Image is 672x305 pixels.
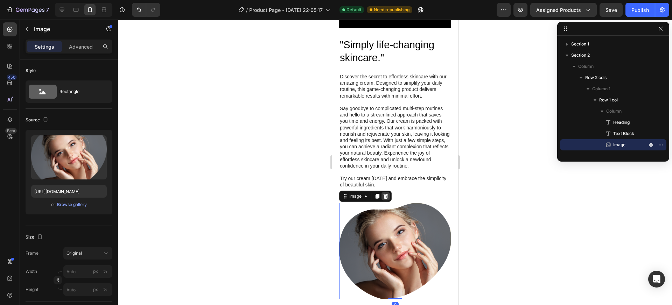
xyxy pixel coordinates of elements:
[249,6,323,14] span: Product Page - [DATE] 22:05:17
[571,41,589,48] span: Section 1
[374,7,409,13] span: Need republishing
[613,119,630,126] span: Heading
[101,285,110,294] button: px
[536,6,581,14] span: Assigned Products
[46,6,49,14] p: 7
[66,250,82,256] span: Original
[605,7,617,13] span: Save
[571,52,590,59] span: Section 2
[246,6,248,14] span: /
[63,247,112,260] button: Original
[613,130,634,137] span: Text Block
[26,286,38,293] label: Height
[530,3,597,17] button: Assigned Products
[63,265,112,278] input: px%
[57,201,87,208] div: Browse gallery
[613,141,625,148] span: Image
[26,233,44,242] div: Size
[26,250,38,256] label: Frame
[631,6,649,14] div: Publish
[26,68,36,74] div: Style
[31,135,107,179] img: preview-image
[93,286,98,293] div: px
[592,85,610,92] span: Column 1
[59,282,66,288] div: 0
[35,43,54,50] p: Settings
[346,7,361,13] span: Default
[592,152,611,159] span: Column 2
[31,185,107,198] input: https://example.com/image.jpg
[91,285,100,294] button: %
[34,25,93,33] p: Image
[26,268,37,275] label: Width
[625,3,655,17] button: Publish
[57,201,87,208] button: Browse gallery
[585,74,607,81] span: Row 2 cols
[59,84,102,100] div: Rectangle
[93,268,98,275] div: px
[600,3,623,17] button: Save
[578,63,594,70] span: Column
[101,267,110,276] button: px
[51,200,55,209] span: or
[91,267,100,276] button: %
[648,271,665,288] div: Open Intercom Messenger
[599,97,618,104] span: Row 1 col
[5,128,17,134] div: Beta
[103,286,107,293] div: %
[103,268,107,275] div: %
[3,3,52,17] button: 7
[69,43,93,50] p: Advanced
[606,108,622,115] span: Column
[132,3,160,17] div: Undo/Redo
[332,20,458,305] iframe: Design area
[63,283,112,296] input: px%
[7,75,17,80] div: 450
[26,115,50,125] div: Source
